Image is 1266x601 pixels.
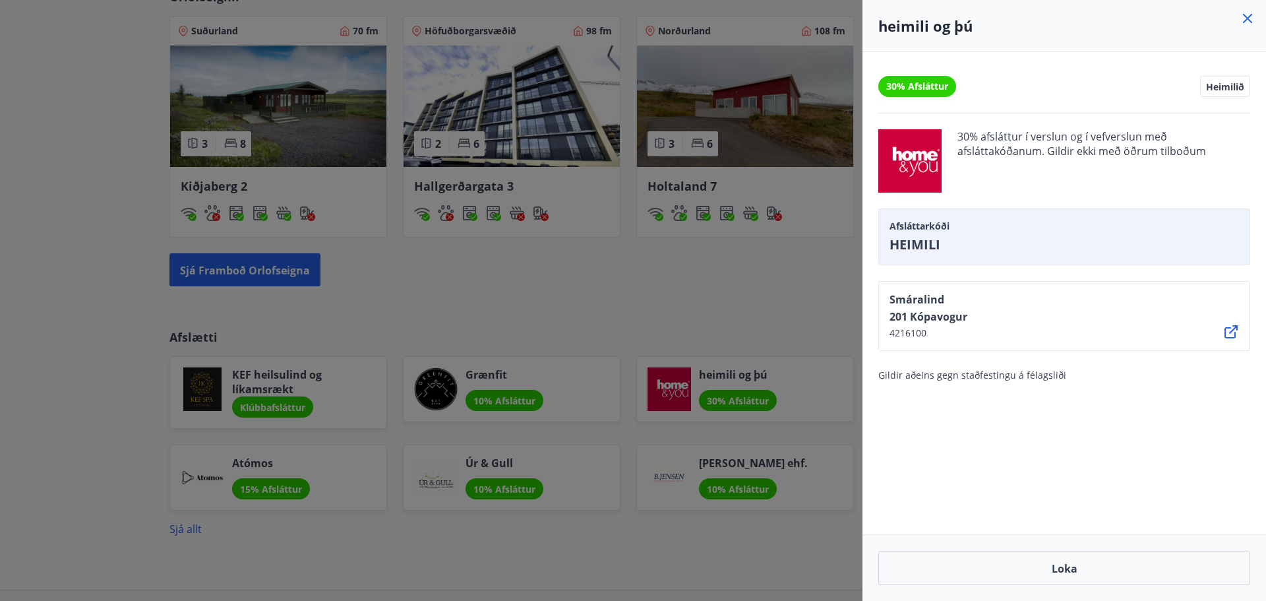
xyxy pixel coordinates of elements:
font: Smáralind [889,292,944,307]
button: Loka [878,551,1250,585]
font: 4216100 [889,327,926,339]
font: Heimilið [1206,80,1244,93]
font: HEIMILI [889,236,940,253]
font: heimili og þú [878,16,973,36]
font: Gildir aðeins gegn staðfestingu á félagsliði [878,369,1066,381]
font: 30% afsláttur í verslun og í vefverslun með afsláttakóðanum. Gildir ekki með öðrum tilboðum [957,129,1206,158]
font: 30% Afsláttur [886,80,948,92]
font: 201 Kópavogur [889,309,967,324]
font: Afsláttarkóði [889,220,950,232]
font: Loka [1052,561,1077,576]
